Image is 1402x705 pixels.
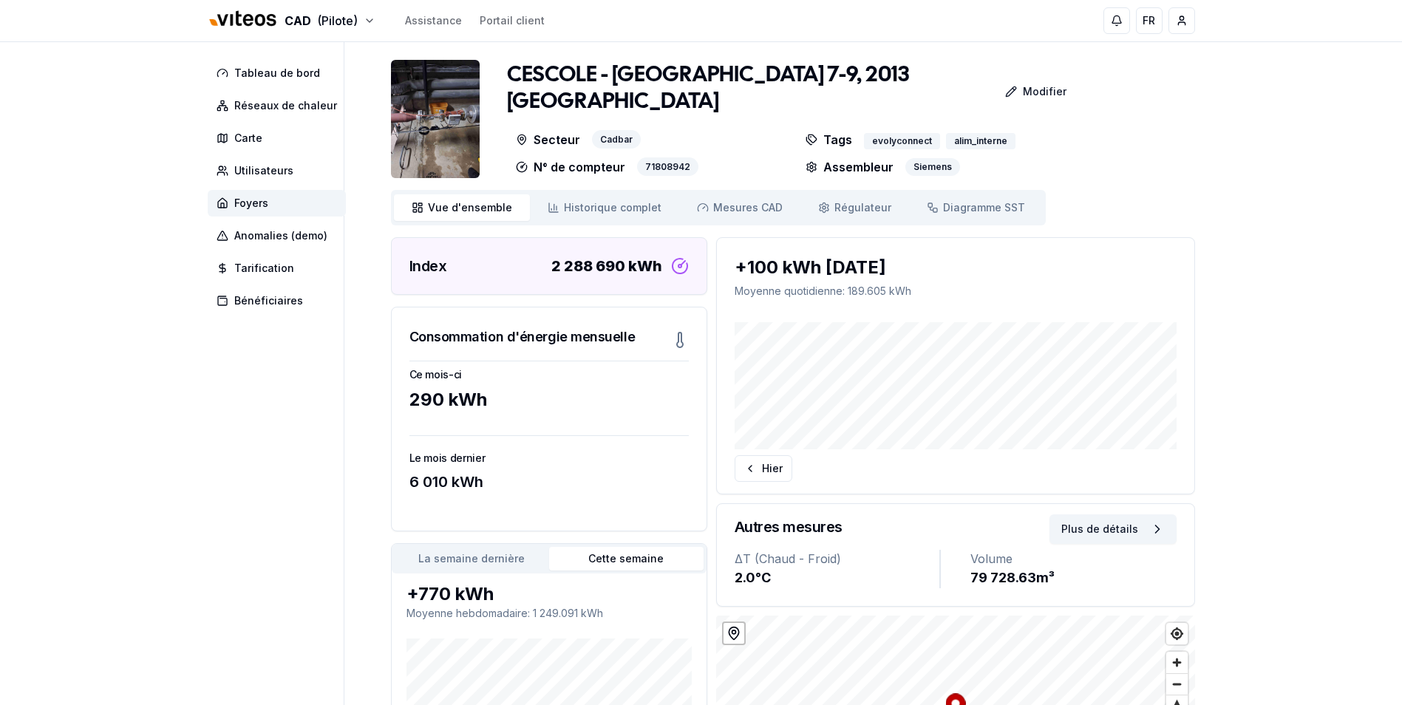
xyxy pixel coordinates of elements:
[1166,674,1188,695] span: Zoom out
[1136,7,1163,34] button: FR
[395,547,549,571] button: La semaine dernière
[946,133,1015,149] div: alim_interne
[516,157,625,176] p: N° de compteur
[964,77,1078,106] a: Modifier
[409,327,636,347] h3: Consommation d'énergie mensuelle
[592,130,641,149] div: Cadbar
[208,190,352,217] a: Foyers
[285,12,311,30] span: CAD
[405,13,462,28] a: Assistance
[234,196,268,211] span: Foyers
[970,568,1177,588] div: 79 728.63 m³
[1166,673,1188,695] button: Zoom out
[864,133,940,149] div: evolyconnect
[679,194,800,221] a: Mesures CAD
[409,367,689,382] h3: Ce mois-ci
[428,200,512,215] span: Vue d'ensemble
[735,284,1177,299] p: Moyenne quotidienne : 189.605 kWh
[551,256,662,276] div: 2 288 690 kWh
[234,228,327,243] span: Anomalies (demo)
[208,125,352,151] a: Carte
[735,455,792,482] button: Hier
[234,293,303,308] span: Bénéficiaires
[208,1,279,37] img: Viteos - CAD Logo
[234,163,293,178] span: Utilisateurs
[909,194,1043,221] a: Diagramme SST
[208,287,352,314] a: Bénéficiaires
[800,194,909,221] a: Régulateur
[735,256,1177,279] div: +100 kWh [DATE]
[1023,84,1066,99] p: Modifier
[208,92,352,119] a: Réseaux de chaleur
[409,471,689,492] div: 6 010 kWh
[208,60,352,86] a: Tableau de bord
[391,60,480,178] img: unit Image
[943,200,1025,215] span: Diagramme SST
[905,158,960,176] div: Siemens
[970,550,1177,568] div: Volume
[735,550,939,568] div: ΔT (Chaud - Froid)
[735,568,939,588] div: 2.0 °C
[409,451,689,466] h3: Le mois dernier
[234,66,320,81] span: Tableau de bord
[208,157,352,184] a: Utilisateurs
[806,130,852,149] p: Tags
[1143,13,1155,28] span: FR
[1166,623,1188,644] button: Find my location
[208,5,375,37] button: CAD(Pilote)
[208,255,352,282] a: Tarification
[234,98,337,113] span: Réseaux de chaleur
[530,194,679,221] a: Historique complet
[834,200,891,215] span: Régulateur
[234,261,294,276] span: Tarification
[637,157,698,176] div: 71808942
[208,222,352,249] a: Anomalies (demo)
[394,194,530,221] a: Vue d'ensemble
[516,130,580,149] p: Secteur
[806,158,894,176] p: Assembleur
[1166,652,1188,673] button: Zoom in
[507,62,964,115] h1: CESCOLE - [GEOGRAPHIC_DATA] 7-9, 2013 [GEOGRAPHIC_DATA]
[406,582,692,606] div: +770 kWh
[409,388,689,412] div: 290 kWh
[480,13,545,28] a: Portail client
[409,256,447,276] h3: Index
[317,12,358,30] span: (Pilote)
[713,200,783,215] span: Mesures CAD
[735,517,843,537] h3: Autres mesures
[1049,514,1177,544] button: Plus de détails
[234,131,262,146] span: Carte
[564,200,661,215] span: Historique complet
[549,547,704,571] button: Cette semaine
[406,606,692,621] p: Moyenne hebdomadaire : 1 249.091 kWh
